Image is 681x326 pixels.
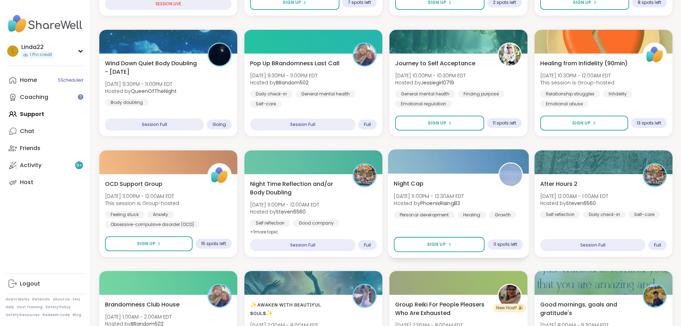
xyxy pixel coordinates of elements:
[458,90,504,98] div: Finding purpose
[644,285,666,307] img: CharityRoss
[395,100,452,107] div: Emotional regulation
[250,180,345,197] span: Night Time Reflection and/or Body Doubling
[250,100,282,107] div: Self-care
[428,120,446,126] span: Sign Up
[105,180,162,188] span: OCD Support Group
[354,285,376,307] img: lyssa
[540,79,614,86] span: This session is Group-hosted
[20,280,40,288] div: Logout
[276,79,309,86] b: BRandom502
[394,211,454,218] div: Personal development
[53,297,70,302] a: About Us
[293,220,339,227] div: Good company
[540,200,608,207] span: Hosted by
[540,100,588,107] div: Emotional abuse
[394,237,485,252] button: Sign Up
[354,44,376,66] img: BRandom502
[540,116,628,131] button: Sign Up
[395,79,466,86] span: Hosted by
[276,208,306,215] b: Steven6560
[540,300,635,317] span: Good mornings, goals and gratitude's
[20,178,33,186] div: Host
[250,79,317,86] span: Hosted by
[6,140,85,157] a: Friends
[212,122,226,127] span: Going
[105,300,179,309] span: Brandomness Club House
[20,161,41,169] div: Activity
[45,305,71,310] a: Safety Policy
[250,59,339,68] span: Pop Up BRandomness Last Call
[147,211,174,218] div: Anxiety
[20,127,34,135] div: Chat
[209,164,231,186] img: ShareWell
[499,285,521,307] img: odesyss
[73,313,81,317] a: Blog
[6,89,85,106] a: Coaching
[105,236,193,251] button: Sign Up
[395,59,475,68] span: Journey to Self Acceptance
[105,313,172,320] span: [DATE] 1:00AM - 2:00AM EDT
[105,99,149,106] div: Body doubling
[540,59,628,68] span: Healing from Infidelity (90min)
[364,242,371,248] span: Full
[105,88,177,95] span: Hosted by
[421,79,454,86] b: Jessiegirl0719
[583,211,626,218] div: Daily check-in
[489,211,517,218] div: Growth
[493,304,526,312] div: New Host! 🎉
[6,157,85,174] a: Activity9+
[250,90,293,98] div: Daily check-in
[6,313,40,317] a: Safety Resources
[21,43,54,51] div: Linda22
[20,144,40,152] div: Friends
[6,123,85,140] a: Chat
[394,192,464,199] span: [DATE] 11:00PM - 12:30AM EDT
[540,90,600,98] div: Relationship struggles
[250,239,355,251] div: Session Full
[540,193,608,200] span: [DATE] 12:00AM - 1:00AM EDT
[43,313,70,317] a: Redeem Code
[250,300,345,317] span: ✨ᴀᴡᴀᴋᴇɴ ᴡɪᴛʜ ʙᴇᴀᴜᴛɪғᴜʟ sᴏᴜʟs✨
[105,81,177,88] span: [DATE] 9:30PM - 11:00PM EDT
[137,241,155,247] span: Sign Up
[209,285,231,307] img: BRandom502
[6,305,14,310] a: Help
[6,174,85,191] a: Host
[250,208,319,215] span: Hosted by
[395,90,455,98] div: General mental health
[12,46,14,56] span: L
[105,59,200,76] span: Wind Down Quiet Body Doubling - [DATE]
[105,193,179,200] span: [DATE] 11:00PM - 12:00AM EDT
[32,297,50,302] a: Referrals
[499,164,522,186] img: PhoenixRising83
[540,211,580,218] div: Self reflection
[603,90,632,98] div: Infidelity
[201,241,226,247] span: 15 spots left
[105,118,204,131] div: Session Full
[395,72,466,79] span: [DATE] 10:00PM - 10:30PM EDT
[105,221,200,228] div: Obsessive-compulsive disorder (OCD)
[566,200,596,207] b: Steven6560
[17,305,43,310] a: Host Training
[420,200,460,207] b: PhoenixRising83
[78,94,83,100] iframe: Spotlight
[20,93,48,101] div: Coaching
[458,211,486,218] div: Healing
[250,118,355,131] div: Session Full
[394,200,464,207] span: Hosted by
[493,242,517,247] span: 11 spots left
[499,44,521,66] img: Jessiegirl0719
[644,44,666,66] img: ShareWell
[654,242,661,248] span: Full
[76,162,82,168] span: 9 +
[20,76,37,84] div: Home
[427,241,446,248] span: Sign Up
[250,72,317,79] span: [DATE] 9:30PM - 11:00PM EDT
[644,164,666,186] img: Steven6560
[250,201,319,208] span: [DATE] 11:00PM - 12:00AM EDT
[394,179,423,188] span: Night Cap
[250,220,290,227] div: Self reflection
[540,180,577,188] span: After Hours 2
[395,116,484,131] button: Sign Up
[105,211,144,218] div: Feeling stuck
